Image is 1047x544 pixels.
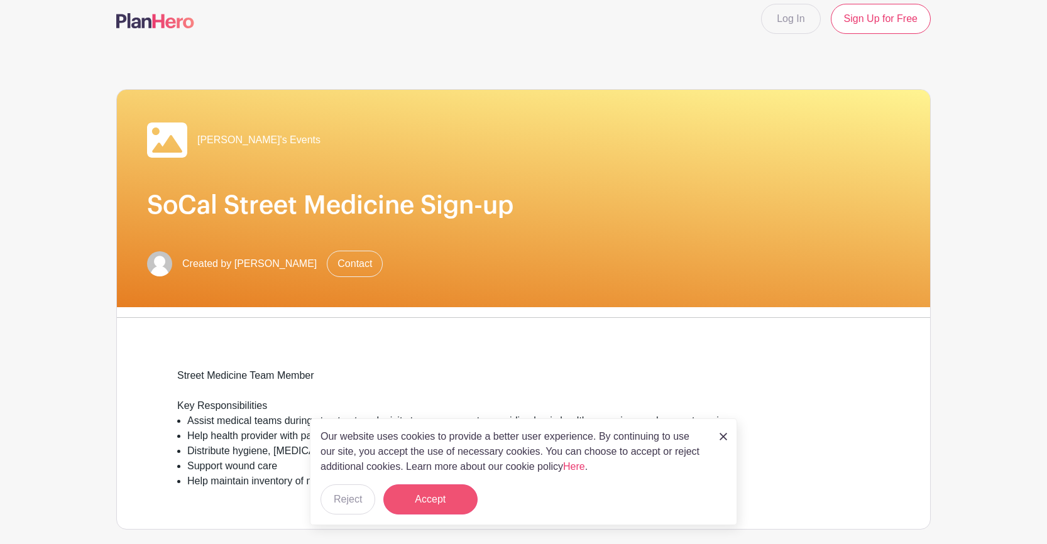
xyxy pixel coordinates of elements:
div: Street Medicine Team Member [177,368,870,398]
li: Help health provider with patient intake, documentation, and maintaining confidential health records [187,428,870,443]
li: Assist medical teams during street outreach visits to encampments, providing basic health screeni... [187,413,870,428]
p: Our website uses cookies to provide a better user experience. By continuing to use our site, you ... [321,429,706,474]
span: [PERSON_NAME]'s Events [197,133,321,148]
li: Help maintain inventory of medical supplies and outreach materials [187,474,870,489]
li: Support wound care [187,459,870,474]
button: Accept [383,484,478,514]
span: Created by [PERSON_NAME] [182,256,317,271]
img: default-ce2991bfa6775e67f084385cd625a349d9dcbb7a52a09fb2fda1e96e2d18dcdb.png [147,251,172,276]
img: logo-507f7623f17ff9eddc593b1ce0a138ce2505c220e1c5a4e2b4648c50719b7d32.svg [116,13,194,28]
a: Contact [327,251,383,277]
a: Sign Up for Free [831,4,931,34]
button: Reject [321,484,375,514]
a: Here [563,461,585,472]
div: Key Responsibilities [177,398,870,413]
h1: SoCal Street Medicine Sign-up [147,190,900,220]
a: Log In [761,4,820,34]
img: close_button-5f87c8562297e5c2d7936805f587ecaba9071eb48480494691a3f1689db116b3.svg [720,433,727,440]
li: Distribute hygiene, [MEDICAL_DATA] supplies and other essential items to community members [187,443,870,459]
